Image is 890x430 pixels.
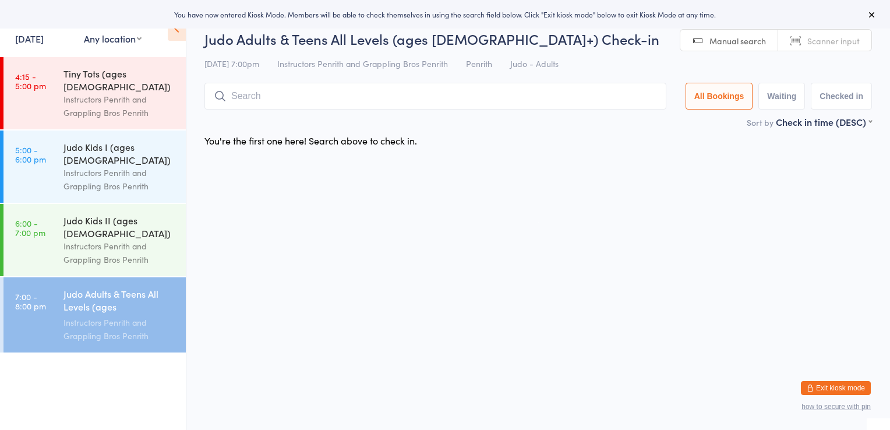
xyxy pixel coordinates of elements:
[709,35,766,47] span: Manual search
[466,58,492,69] span: Penrith
[801,381,871,395] button: Exit kiosk mode
[63,214,176,239] div: Judo Kids II (ages [DEMOGRAPHIC_DATA])
[15,32,44,45] a: [DATE]
[807,35,860,47] span: Scanner input
[758,83,805,110] button: Waiting
[3,57,186,129] a: 4:15 -5:00 pmTiny Tots (ages [DEMOGRAPHIC_DATA])Instructors Penrith and Grappling Bros Penrith
[277,58,448,69] span: Instructors Penrith and Grappling Bros Penrith
[15,72,46,90] time: 4:15 - 5:00 pm
[776,115,872,128] div: Check in time (DESC)
[63,140,176,166] div: Judo Kids I (ages [DEMOGRAPHIC_DATA])
[15,218,45,237] time: 6:00 - 7:00 pm
[204,29,872,48] h2: Judo Adults & Teens All Levels (ages [DEMOGRAPHIC_DATA]+) Check-in
[15,145,46,164] time: 5:00 - 6:00 pm
[63,67,176,93] div: Tiny Tots (ages [DEMOGRAPHIC_DATA])
[63,239,176,266] div: Instructors Penrith and Grappling Bros Penrith
[747,117,774,128] label: Sort by
[63,166,176,193] div: Instructors Penrith and Grappling Bros Penrith
[19,9,871,19] div: You have now entered Kiosk Mode. Members will be able to check themselves in using the search fie...
[811,83,872,110] button: Checked in
[204,58,259,69] span: [DATE] 7:00pm
[510,58,559,69] span: Judo - Adults
[801,403,871,411] button: how to secure with pin
[63,316,176,343] div: Instructors Penrith and Grappling Bros Penrith
[3,277,186,353] a: 7:00 -8:00 pmJudo Adults & Teens All Levels (ages [DEMOGRAPHIC_DATA]+)Instructors Penrith and Gra...
[63,93,176,119] div: Instructors Penrith and Grappling Bros Penrith
[204,134,417,147] div: You're the first one here! Search above to check in.
[84,32,142,45] div: Any location
[686,83,753,110] button: All Bookings
[63,287,176,316] div: Judo Adults & Teens All Levels (ages [DEMOGRAPHIC_DATA]+)
[15,292,46,311] time: 7:00 - 8:00 pm
[3,131,186,203] a: 5:00 -6:00 pmJudo Kids I (ages [DEMOGRAPHIC_DATA])Instructors Penrith and Grappling Bros Penrith
[3,204,186,276] a: 6:00 -7:00 pmJudo Kids II (ages [DEMOGRAPHIC_DATA])Instructors Penrith and Grappling Bros Penrith
[204,83,666,110] input: Search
